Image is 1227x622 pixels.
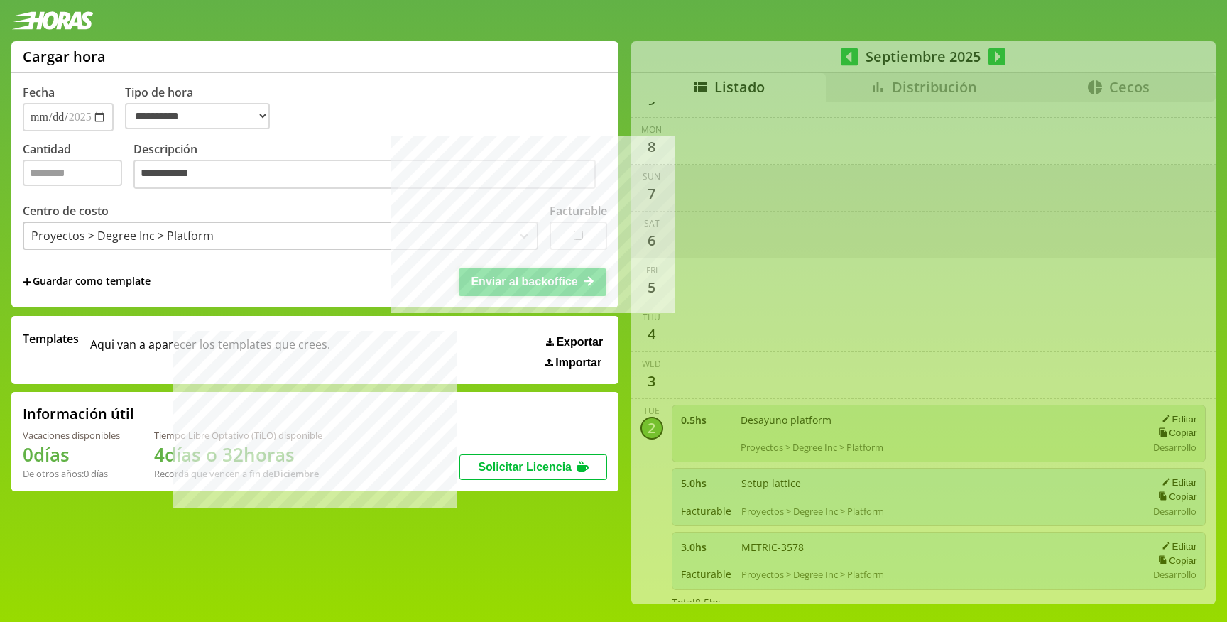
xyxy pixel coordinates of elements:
h1: Cargar hora [23,47,106,66]
span: Importar [555,356,601,369]
b: Diciembre [273,467,319,480]
button: Exportar [542,335,607,349]
label: Descripción [133,141,607,193]
span: +Guardar como template [23,274,151,290]
span: Templates [23,331,79,347]
div: Tiempo Libre Optativo (TiLO) disponible [154,429,322,442]
h1: 0 días [23,442,120,467]
button: Solicitar Licencia [459,454,607,480]
label: Fecha [23,84,55,100]
div: Vacaciones disponibles [23,429,120,442]
input: Cantidad [23,160,122,186]
span: Aqui van a aparecer los templates que crees. [90,331,330,369]
div: Recordá que vencen a fin de [154,467,322,480]
span: Enviar al backoffice [471,275,577,288]
label: Cantidad [23,141,133,193]
textarea: Descripción [133,160,596,190]
label: Centro de costo [23,203,109,219]
h2: Información útil [23,404,134,423]
img: logotipo [11,11,94,30]
div: Proyectos > Degree Inc > Platform [31,228,214,244]
div: De otros años: 0 días [23,467,120,480]
label: Facturable [550,203,607,219]
h1: 4 días o 32 horas [154,442,322,467]
span: + [23,274,31,290]
span: Exportar [556,336,603,349]
label: Tipo de hora [125,84,281,131]
select: Tipo de hora [125,103,270,129]
button: Enviar al backoffice [459,268,606,295]
span: Solicitar Licencia [478,461,572,473]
